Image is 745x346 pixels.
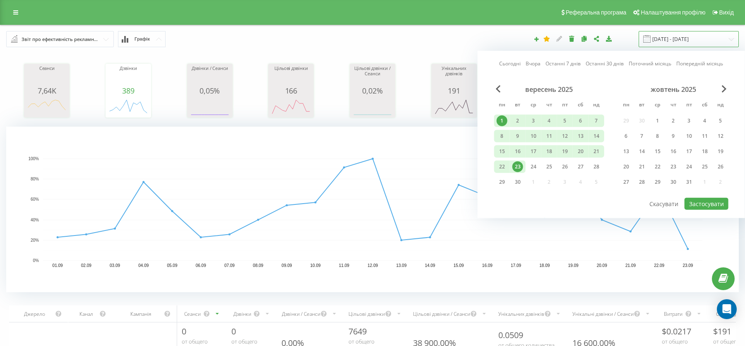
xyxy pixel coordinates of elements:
[413,310,470,317] div: Цільові дзвінки / Сеанси
[637,131,647,142] div: 7
[713,130,728,142] div: нд 12 жовт 2025 р.
[281,263,292,268] text: 09.09
[560,146,570,157] div: 19
[621,146,632,157] div: 13
[683,99,695,112] abbr: п’ятниця
[541,161,557,173] div: чт 25 вер 2025 р.
[512,115,523,126] div: 2
[668,131,679,142] div: 9
[591,161,602,172] div: 28
[526,60,541,67] a: Вчора
[494,115,510,127] div: пн 1 вер 2025 р.
[496,85,501,93] span: Previous Month
[167,263,177,268] text: 05.09
[699,161,710,172] div: 25
[559,99,571,112] abbr: п’ятниця
[494,85,604,94] div: вересень 2025
[713,161,728,173] div: нд 26 жовт 2025 р.
[713,310,731,317] div: CPPC
[454,263,464,268] text: 15.09
[575,131,586,142] div: 13
[667,99,680,112] abbr: четвер
[189,86,231,95] div: 0,05%
[618,161,634,173] div: пн 20 жовт 2025 р.
[560,115,570,126] div: 5
[699,115,710,126] div: 4
[497,161,507,172] div: 22
[528,115,539,126] div: 3
[512,177,523,187] div: 30
[684,131,695,142] div: 10
[556,36,563,41] i: Редагувати звіт
[625,263,636,268] text: 21.09
[621,177,632,187] div: 27
[433,95,475,120] svg: A chart.
[285,86,297,96] span: 166
[231,326,236,337] span: 0
[6,127,739,292] svg: A chart.
[511,263,521,268] text: 17.09
[14,310,55,317] div: Джерело
[526,115,541,127] div: ср 3 вер 2025 р.
[684,146,695,157] div: 17
[662,326,691,337] span: $ 0.0217
[591,131,602,142] div: 14
[482,263,493,268] text: 16.09
[499,60,521,67] a: Сьогодні
[590,99,603,112] abbr: неділя
[512,146,523,157] div: 16
[713,115,728,127] div: нд 5 жовт 2025 р.
[591,146,602,157] div: 21
[586,60,624,67] a: Останні 30 днів
[510,145,526,158] div: вт 16 вер 2025 р.
[510,161,526,173] div: вт 23 вер 2025 р.
[448,86,460,96] span: 191
[668,115,679,126] div: 2
[715,131,726,142] div: 12
[573,115,589,127] div: сб 6 вер 2025 р.
[526,130,541,142] div: ср 10 вер 2025 р.
[684,177,695,187] div: 31
[26,95,67,120] svg: A chart.
[568,36,575,41] i: Видалити звіт
[352,95,393,120] svg: A chart.
[589,115,604,127] div: нд 7 вер 2025 р.
[634,176,650,188] div: вт 28 жовт 2025 р.
[641,9,705,16] span: Налаштування профілю
[541,115,557,127] div: чт 4 вер 2025 р.
[581,36,588,41] i: Копіювати звіт
[620,99,632,112] abbr: понеділок
[699,131,710,142] div: 11
[652,131,663,142] div: 8
[81,263,91,268] text: 02.09
[543,36,550,41] i: Цей звіт буде завантажено першим при відкритті Аналітики. Ви можете призначити будь-який інший ва...
[566,9,627,16] span: Реферальна програма
[497,115,507,126] div: 1
[544,161,555,172] div: 25
[527,99,540,112] abbr: середа
[668,161,679,172] div: 23
[497,146,507,157] div: 15
[697,130,713,142] div: сб 11 жовт 2025 р.
[231,310,253,317] div: Дзвінки
[652,146,663,157] div: 15
[666,145,681,158] div: чт 16 жовт 2025 р.
[681,161,697,173] div: пт 24 жовт 2025 р.
[118,310,164,317] div: Кампанія
[714,99,727,112] abbr: неділя
[666,115,681,127] div: чт 2 жовт 2025 р.
[650,161,666,173] div: ср 22 жовт 2025 р.
[713,145,728,158] div: нд 19 жовт 2025 р.
[597,263,607,268] text: 20.09
[575,115,586,126] div: 6
[681,130,697,142] div: пт 10 жовт 2025 р.
[108,95,149,120] svg: A chart.
[543,99,555,112] abbr: четвер
[528,161,539,172] div: 24
[652,177,663,187] div: 29
[589,130,604,142] div: нд 14 вер 2025 р.
[697,145,713,158] div: сб 18 жовт 2025 р.
[31,197,39,202] text: 60%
